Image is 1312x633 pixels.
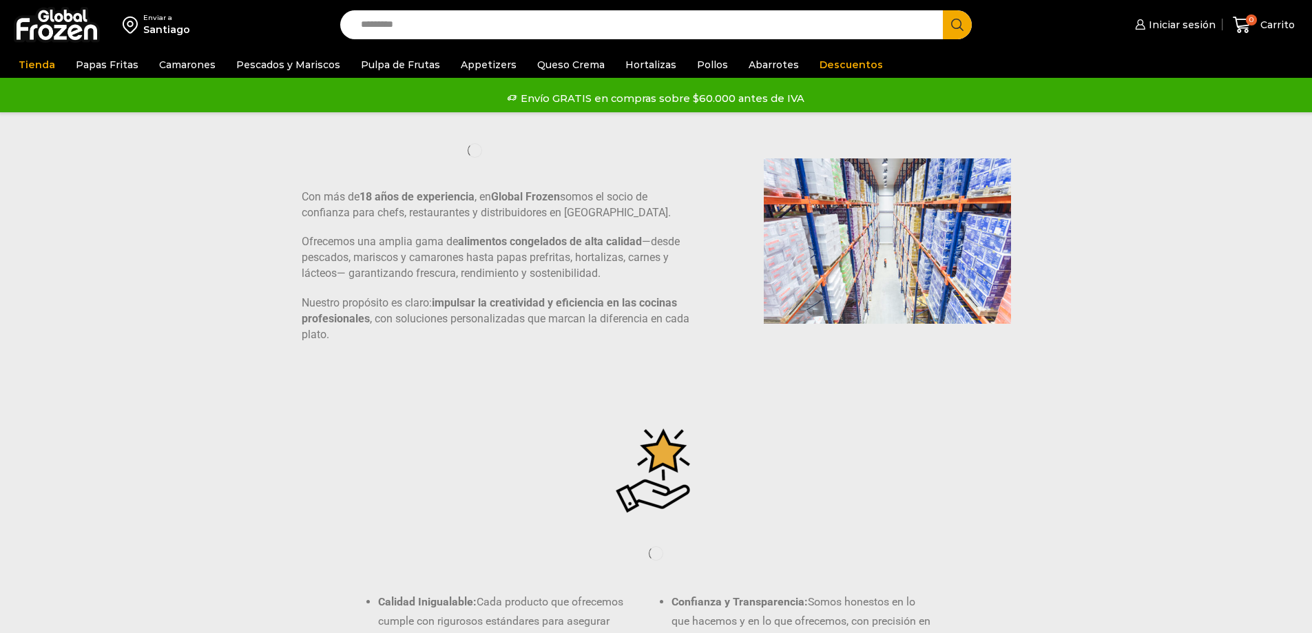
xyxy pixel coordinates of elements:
b: Calidad Inigualable: [378,595,477,608]
b: Global Frozen [491,190,560,203]
b: impulsar la creatividad y eficiencia en las cocinas profesionales [302,296,677,325]
a: Appetizers [454,52,523,78]
a: Iniciar sesión [1132,11,1216,39]
b: Confianza y Transparencia: [671,595,808,608]
a: Descuentos [813,52,890,78]
p: Con más de , en somos el socio de confianza para chefs, restaurantes y distribuidores en [GEOGRAP... [302,189,693,221]
div: Enviar a [143,13,190,23]
a: Abarrotes [742,52,806,78]
a: Pulpa de Frutas [354,52,447,78]
a: Tienda [12,52,62,78]
p: Nuestro propósito es claro: , con soluciones personalizadas que marcan la diferencia en cada plato. [302,295,693,343]
span: Iniciar sesión [1145,18,1216,32]
div: Santiago [143,23,190,37]
img: address-field-icon.svg [123,13,143,37]
a: Pescados y Mariscos [229,52,347,78]
b: 18 años de experiencia [360,190,475,203]
span: Carrito [1257,18,1295,32]
b: alimentos congelados de alta calidad [458,235,642,248]
a: Queso Crema [530,52,612,78]
a: Papas Fritas [69,52,145,78]
a: Hortalizas [618,52,683,78]
a: Pollos [690,52,735,78]
span: 0 [1246,14,1257,25]
a: Camarones [152,52,222,78]
button: Search button [943,10,972,39]
p: Ofrecemos una amplia gama de —desde pescados, mariscos y camarones hasta papas prefritas, hortali... [302,234,693,282]
a: 0 Carrito [1229,9,1298,41]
